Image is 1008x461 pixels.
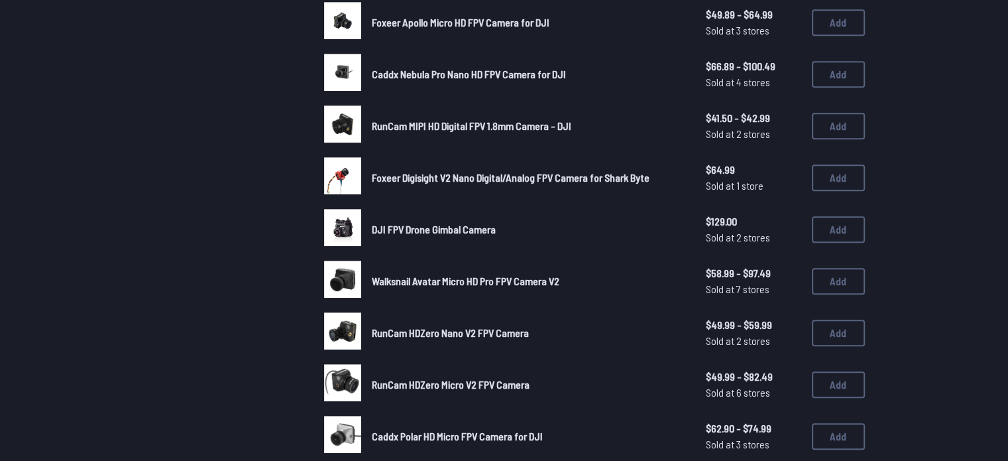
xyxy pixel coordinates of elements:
button: Add [812,320,865,346]
span: Caddx Polar HD Micro FPV Camera for DJI [372,430,543,442]
a: Caddx Polar HD Micro FPV Camera for DJI [372,428,685,444]
span: $129.00 [706,214,801,230]
span: Caddx Nebula Pro Nano HD FPV Camera for DJI [372,68,566,80]
img: image [324,54,361,91]
span: Foxeer Apollo Micro HD FPV Camera for DJI [372,16,549,29]
button: Add [812,371,865,398]
button: Add [812,61,865,88]
span: Foxeer Digisight V2 Nano Digital/Analog FPV Camera for Shark Byte [372,171,649,184]
a: RunCam HDZero Micro V2 FPV Camera [372,377,685,393]
button: Add [812,9,865,36]
a: RunCam HDZero Nano V2 FPV Camera [372,325,685,341]
img: image [324,364,361,401]
a: Foxeer Digisight V2 Nano Digital/Analog FPV Camera for Shark Byte [372,170,685,186]
a: RunCam MIPI HD Digital FPV 1.8mm Camera - DJI [372,118,685,134]
a: image [324,364,361,405]
span: Sold at 7 stores [706,281,801,297]
span: $49.99 - $82.49 [706,369,801,385]
a: Walksnail Avatar Micro HD Pro FPV Camera V2 [372,273,685,289]
a: image [324,416,361,457]
span: RunCam HDZero Nano V2 FPV Camera [372,326,529,339]
a: image [324,2,361,43]
a: Caddx Nebula Pro Nano HD FPV Camera for DJI [372,66,685,82]
a: image [324,209,361,250]
button: Add [812,113,865,139]
a: image [324,312,361,354]
img: image [324,416,361,453]
span: Sold at 3 stores [706,23,801,38]
span: $62.90 - $74.99 [706,421,801,436]
span: Sold at 2 stores [706,126,801,142]
img: image [324,105,361,143]
span: DJI FPV Drone Gimbal Camera [372,223,496,235]
span: RunCam MIPI HD Digital FPV 1.8mm Camera - DJI [372,119,571,132]
a: image [324,54,361,95]
span: $41.50 - $42.99 [706,110,801,126]
span: Sold at 6 stores [706,385,801,401]
span: Sold at 2 stores [706,230,801,245]
button: Add [812,423,865,450]
span: Sold at 2 stores [706,333,801,349]
span: $49.89 - $64.99 [706,7,801,23]
a: image [324,157,361,198]
button: Add [812,165,865,191]
span: $49.99 - $59.99 [706,317,801,333]
a: DJI FPV Drone Gimbal Camera [372,222,685,237]
img: image [324,312,361,350]
a: Foxeer Apollo Micro HD FPV Camera for DJI [372,15,685,31]
img: image [324,261,361,298]
span: $66.89 - $100.49 [706,58,801,74]
span: Sold at 1 store [706,178,801,194]
button: Add [812,216,865,243]
a: image [324,105,361,147]
span: $58.99 - $97.49 [706,265,801,281]
span: Walksnail Avatar Micro HD Pro FPV Camera V2 [372,275,559,287]
img: image [324,157,361,194]
a: image [324,261,361,302]
span: Sold at 3 stores [706,436,801,452]
span: Sold at 4 stores [706,74,801,90]
img: image [324,2,361,39]
span: $64.99 [706,162,801,178]
img: image [324,209,361,246]
span: RunCam HDZero Micro V2 FPV Camera [372,378,530,391]
button: Add [812,268,865,295]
